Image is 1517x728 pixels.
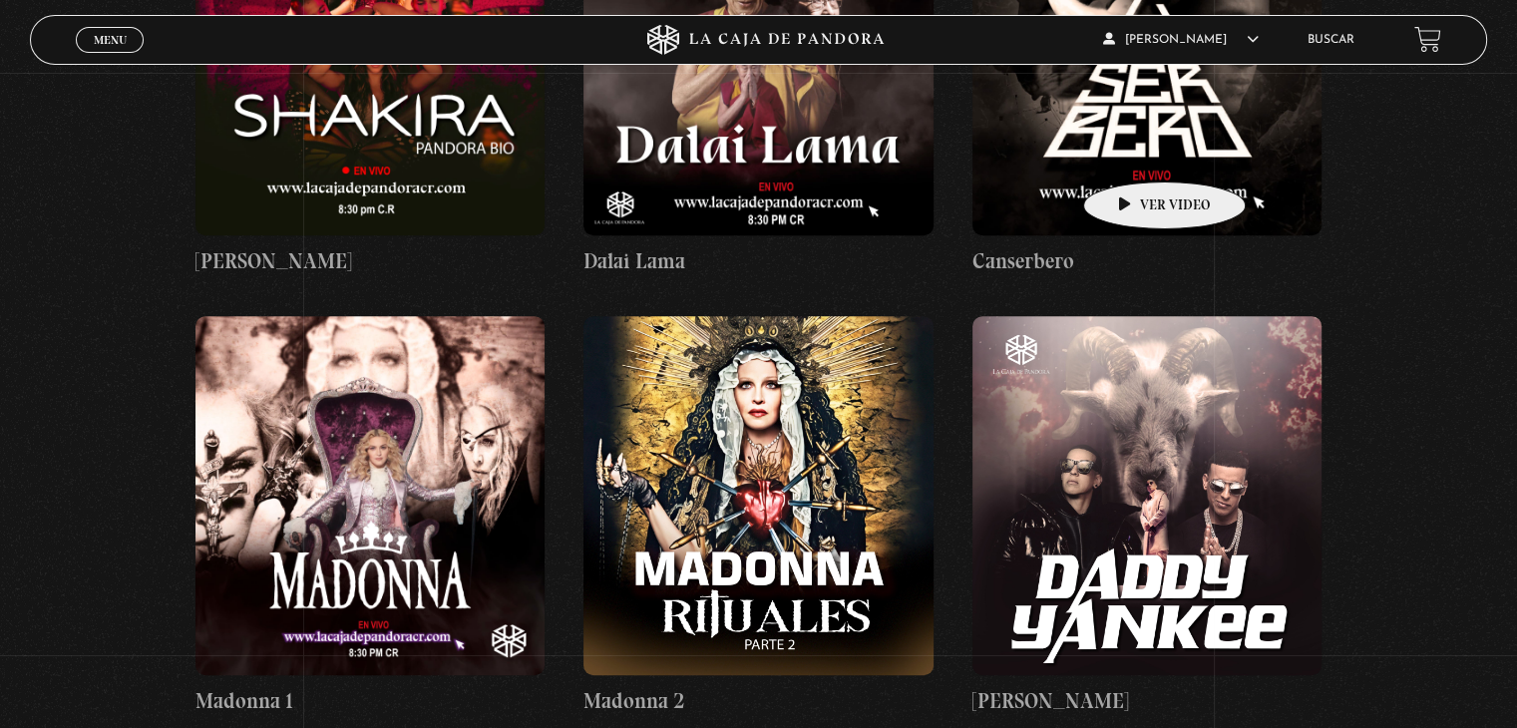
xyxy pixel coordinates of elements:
h4: Canserbero [972,245,1322,277]
span: Cerrar [87,50,134,64]
h4: [PERSON_NAME] [972,685,1322,717]
a: Madonna 2 [583,316,933,717]
h4: [PERSON_NAME] [195,245,545,277]
h4: Dalai Lama [583,245,933,277]
h4: Madonna 1 [195,685,545,717]
a: Buscar [1308,34,1354,46]
a: [PERSON_NAME] [972,316,1322,717]
span: [PERSON_NAME] [1103,34,1259,46]
a: View your shopping cart [1414,26,1441,53]
h4: Madonna 2 [583,685,933,717]
a: Madonna 1 [195,316,545,717]
span: Menu [94,34,127,46]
